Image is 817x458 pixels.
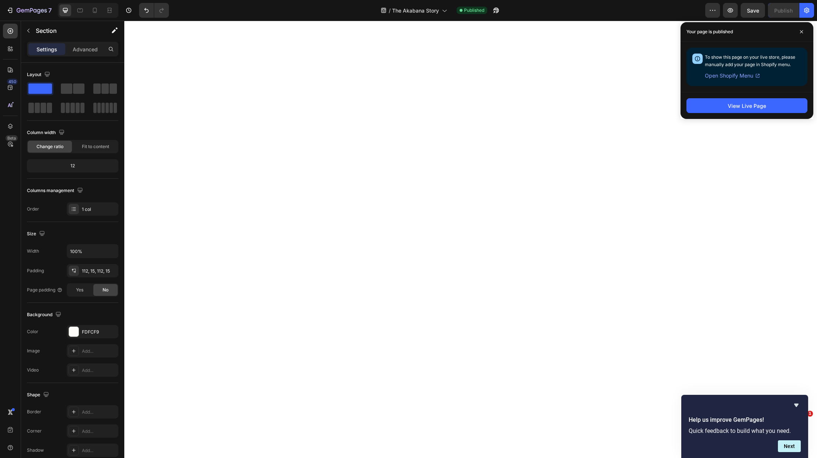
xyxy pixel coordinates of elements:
p: Quick feedback to build what you need. [689,427,801,434]
button: View Live Page [686,98,807,113]
div: Add... [82,367,117,374]
div: Undo/Redo [139,3,169,18]
div: Corner [27,428,42,434]
span: / [389,7,391,14]
div: View Live Page [728,102,766,110]
span: 1 [807,411,813,417]
div: Shape [27,390,51,400]
button: Hide survey [792,401,801,410]
div: Add... [82,428,117,435]
span: Change ratio [37,143,63,150]
div: FDFCF9 [82,329,117,335]
div: Padding [27,267,44,274]
div: Page padding [27,287,63,293]
div: Shadow [27,447,44,454]
div: Width [27,248,39,254]
div: Image [27,348,40,354]
h2: Help us improve GemPages! [689,416,801,424]
div: Columns management [27,186,84,196]
div: Size [27,229,46,239]
span: Fit to content [82,143,109,150]
div: Add... [82,409,117,416]
input: Auto [67,245,118,258]
iframe: Design area [124,21,817,458]
div: Publish [774,7,793,14]
div: 12 [28,161,117,171]
div: Background [27,310,63,320]
div: Add... [82,348,117,355]
button: Next question [778,440,801,452]
button: Save [741,3,765,18]
p: Advanced [73,45,98,53]
span: Save [747,7,759,14]
div: Border [27,409,41,415]
button: Publish [768,3,799,18]
span: Published [464,7,484,14]
div: Video [27,367,39,373]
p: 7 [48,6,52,15]
span: Open Shopify Menu [705,71,753,80]
div: Help us improve GemPages! [689,401,801,452]
div: Column width [27,128,66,138]
div: Color [27,328,38,335]
span: The Akabana Story [392,7,439,14]
span: No [103,287,108,293]
p: Section [36,26,96,35]
div: 112, 15, 112, 15 [82,268,117,274]
div: 450 [7,79,18,85]
div: Beta [6,135,18,141]
span: To show this page on your live store, please manually add your page in Shopify menu. [705,54,795,67]
div: Layout [27,70,52,80]
p: Settings [37,45,57,53]
button: 7 [3,3,55,18]
div: Add... [82,447,117,454]
p: Your page is published [686,28,733,35]
div: 1 col [82,206,117,213]
div: Order [27,206,39,212]
span: Yes [76,287,83,293]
